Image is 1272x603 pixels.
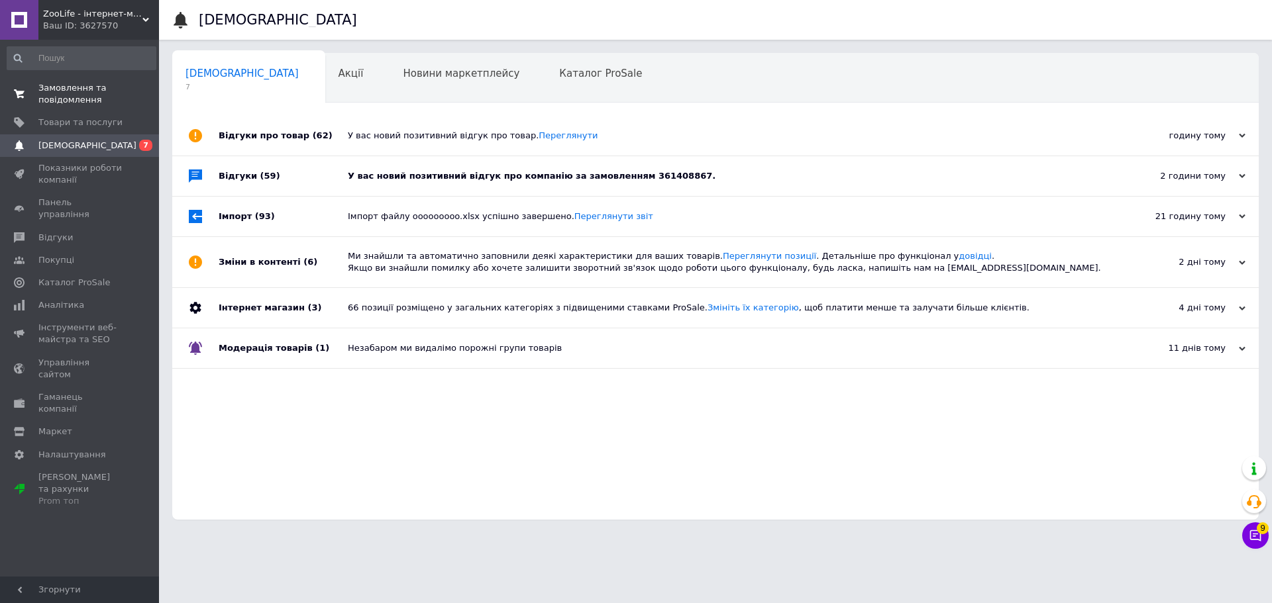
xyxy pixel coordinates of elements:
div: Ваш ID: 3627570 [43,20,159,32]
span: Маркет [38,426,72,438]
div: 21 годину тому [1113,210,1245,222]
span: [DEMOGRAPHIC_DATA] [38,140,136,152]
span: (62) [313,130,333,140]
a: Змініть їх категорію [708,302,799,312]
div: Відгуки про товар [219,116,348,156]
span: [DEMOGRAPHIC_DATA] [185,68,299,79]
span: Управління сайтом [38,357,123,381]
a: Переглянути звіт [574,211,653,221]
span: ZooLife - інтернет-магазин товарів для тварин [43,8,142,20]
div: Зміни в контенті [219,237,348,287]
span: Новини маркетплейсу [403,68,519,79]
div: 2 години тому [1113,170,1245,182]
a: Переглянути позиції [723,251,816,261]
div: Відгуки [219,156,348,196]
div: Інтернет магазин [219,288,348,328]
span: 7 [139,140,152,151]
span: Каталог ProSale [559,68,642,79]
span: (93) [255,211,275,221]
span: Замовлення та повідомлення [38,82,123,106]
span: Показники роботи компанії [38,162,123,186]
span: (6) [303,257,317,267]
span: (59) [260,171,280,181]
span: (1) [315,343,329,353]
span: 7 [185,82,299,92]
span: Відгуки [38,232,73,244]
span: Каталог ProSale [38,277,110,289]
div: Модерація товарів [219,328,348,368]
a: Переглянути [539,130,598,140]
span: [PERSON_NAME] та рахунки [38,471,123,508]
span: Панель управління [38,197,123,220]
input: Пошук [7,46,156,70]
span: (3) [307,302,321,312]
div: 11 днів тому [1113,342,1245,354]
div: 4 дні тому [1113,302,1245,314]
div: Незабаром ми видалімо порожні групи товарів [348,342,1113,354]
div: годину тому [1113,130,1245,142]
div: 66 позиції розміщено у загальних категоріях з підвищеними ставками ProSale. , щоб платити менше т... [348,302,1113,314]
button: Чат з покупцем9 [1242,522,1269,549]
a: довідці [959,251,992,261]
span: 9 [1257,522,1269,534]
div: Prom топ [38,495,123,507]
div: Ми знайшли та автоматично заповнили деякі характеристики для ваших товарів. . Детальніше про функ... [348,250,1113,274]
span: Інструменти веб-майстра та SEO [38,322,123,346]
div: Імпорт [219,197,348,236]
span: Гаманець компанії [38,391,123,415]
div: 2 дні тому [1113,256,1245,268]
span: Товари та послуги [38,116,123,128]
span: Покупці [38,254,74,266]
span: Налаштування [38,449,106,461]
h1: [DEMOGRAPHIC_DATA] [199,12,357,28]
div: У вас новий позитивний відгук про компанію за замовленням 361408867. [348,170,1113,182]
div: Імпорт файлу ooooooooo.xlsx успішно завершено. [348,210,1113,222]
div: У вас новий позитивний відгук про товар. [348,130,1113,142]
span: Акції [339,68,364,79]
span: Аналітика [38,299,84,311]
